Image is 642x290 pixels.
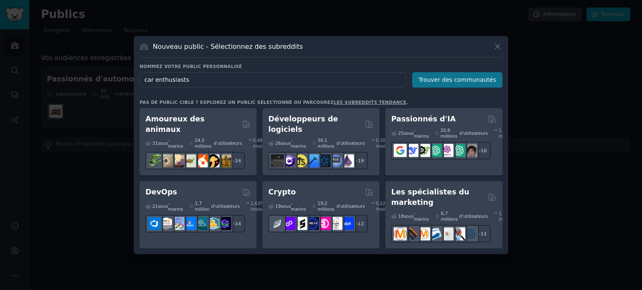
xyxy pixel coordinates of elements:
[294,217,307,230] img: ethstaker
[398,131,404,136] font: 25
[464,144,477,157] img: Intelligence artificielle
[406,100,408,105] font: .
[429,227,442,240] img: Marketing par e-mail
[336,141,365,146] font: d'utilisateurs
[271,154,284,167] img: logiciel
[318,138,334,149] font: 30,1 millions
[306,154,319,167] img: Programmation iOS
[268,115,338,134] font: Développeurs de logiciels
[171,154,184,167] img: geckos léopards
[499,128,508,133] font: 1,23
[183,154,196,167] img: tortue
[306,217,319,230] img: web3
[218,154,231,167] img: race de chien
[275,204,281,209] font: 19
[394,227,407,240] img: marketing de contenu
[250,201,260,206] font: 1,63
[412,72,502,88] button: Trouver des communautés
[291,201,306,212] font: -marins
[329,154,342,167] img: AskComputerScience
[206,154,219,167] img: Conseils pour animaux de compagnie
[140,100,334,105] font: Pas de public cible ? Explorez un public sélectionné ou parcourez
[334,100,406,105] a: les subreddits tendance
[404,214,414,219] font: sous
[318,154,331,167] img: réactifnatif
[140,64,242,69] font: Nommez votre public personnalisé
[336,204,365,209] font: d'utilisateurs
[235,221,241,226] font: 14
[214,141,242,146] font: d'utilisateurs
[145,115,204,134] font: Amoureux des animaux
[441,211,458,222] font: 6,7 millions
[459,131,488,136] font: d'utilisateurs
[441,227,453,240] img: annonces Google
[211,204,239,209] font: d'utilisateurs
[281,204,291,209] font: sous
[417,144,430,157] img: Catalogue d'outils AI
[168,138,183,149] font: -marins
[148,154,161,167] img: herpétologie
[145,188,177,196] font: DevOps
[195,154,208,167] img: calopsitte
[376,201,385,206] font: 0,22
[195,138,211,149] font: 24,5 millions
[391,115,456,123] font: Passionnés d'IA
[195,201,209,212] font: 1,7 million
[158,141,168,146] font: sous
[294,154,307,167] img: apprendre JavaScript
[148,217,161,230] img: Azure DevOps
[429,144,442,157] img: chatgpt_promptConception
[318,201,334,212] font: 19,2 millions
[481,148,487,153] font: 18
[291,138,306,149] font: -marins
[499,128,512,139] font: % /mois
[358,221,364,226] font: 12
[250,201,264,212] font: % /mois
[235,158,241,163] font: 24
[140,72,406,88] input: Choisissez un nom court, comme « Spécialistes du marketing numérique » ou « Cinéphiles »
[281,141,291,146] font: sous
[253,138,262,143] font: 0,48
[376,138,385,143] font: 0,30
[414,128,429,139] font: -marins
[158,204,168,209] font: sous
[452,227,465,240] img: Recherche en marketing
[329,217,342,230] img: CryptoNews
[398,214,404,219] font: 18
[183,217,196,230] img: Liens DevOps
[405,227,418,240] img: bigseo
[160,154,173,167] img: ballepython
[376,201,390,212] font: % /mois
[441,144,453,157] img: OpenAIDev
[417,227,430,240] img: AskMarketing
[341,154,354,167] img: élixir
[195,217,208,230] img: ingénierie de plateforme
[404,131,414,136] font: sous
[481,231,487,236] font: 11
[268,188,296,196] font: Crypto
[153,141,158,146] font: 31
[464,227,477,240] img: Marketing en ligne
[168,201,183,212] font: -marins
[452,144,465,157] img: chatgpt_prompts_
[499,211,508,216] font: 1,02
[206,217,219,230] img: aws_cdk
[283,217,296,230] img: 0xPolygon
[418,76,496,83] font: Trouver des communautés
[160,217,173,230] img: Experts certifiés AWS
[153,204,158,209] font: 21
[171,217,184,230] img: Docker_DevOps
[414,211,429,222] font: -marins
[153,43,303,50] font: Nouveau public - Sélectionnez des subreddits
[405,144,418,157] img: Recherche profonde
[459,214,488,219] font: d'utilisateurs
[218,217,231,230] img: Ingénieurs de plateforme
[441,128,457,139] font: 20,9 millions
[341,217,354,230] img: défi_
[283,154,296,167] img: csharp
[271,217,284,230] img: ethfinance
[391,188,469,207] font: Les spécialistes du marketing
[358,158,364,163] font: 19
[275,141,281,146] font: 26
